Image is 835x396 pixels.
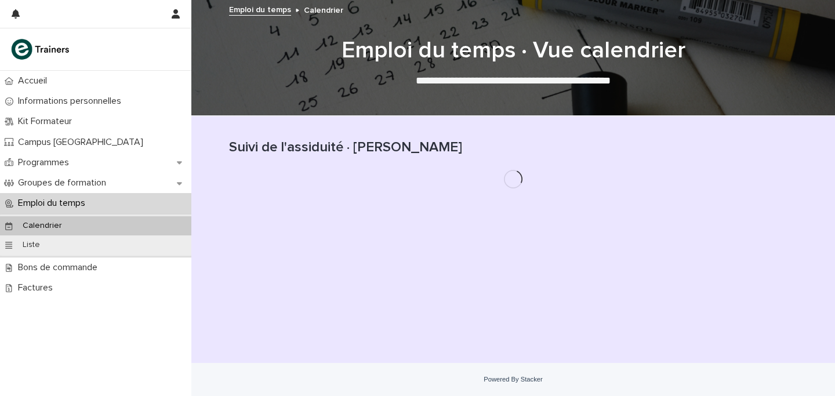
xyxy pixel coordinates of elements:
[484,376,542,383] a: Powered By Stacker
[13,198,95,209] p: Emploi du temps
[229,2,291,16] a: Emploi du temps
[13,116,81,127] p: Kit Formateur
[13,137,153,148] p: Campus [GEOGRAPHIC_DATA]
[13,240,49,250] p: Liste
[229,139,797,156] h1: Suivi de l'assiduité · [PERSON_NAME]
[9,38,73,61] img: K0CqGN7SDeD6s4JG8KQk
[13,96,130,107] p: Informations personnelles
[13,75,56,86] p: Accueil
[13,177,115,188] p: Groupes de formation
[13,221,71,231] p: Calendrier
[13,282,62,293] p: Factures
[304,3,343,16] p: Calendrier
[13,262,107,273] p: Bons de commande
[13,157,78,168] p: Programmes
[229,37,797,64] h1: Emploi du temps · Vue calendrier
